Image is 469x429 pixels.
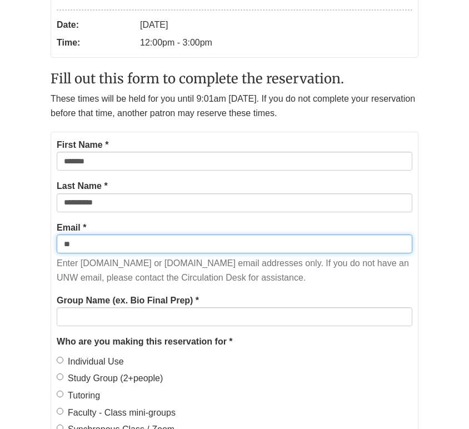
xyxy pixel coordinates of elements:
[57,335,412,349] legend: Who are you making this reservation for *
[57,221,86,235] label: Email *
[51,72,418,86] h2: Fill out this form to complete the reservation.
[57,293,199,308] label: Group Name (ex. Bio Final Prep) *
[57,179,108,193] label: Last Name *
[57,408,63,415] input: Faculty - Class mini-groups
[57,256,412,285] p: Enter [DOMAIN_NAME] or [DOMAIN_NAME] email addresses only. If you do not have an UNW email, pleas...
[57,16,134,34] dt: Date:
[140,16,412,34] dd: [DATE]
[57,355,124,369] label: Individual Use
[57,406,176,420] label: Faculty - Class mini-groups
[57,371,163,386] label: Study Group (2+people)
[57,391,63,397] input: Tutoring
[51,92,418,120] p: These times will be held for you until 9:01am [DATE]. If you do not complete your reservation bef...
[57,357,63,363] input: Individual Use
[57,388,100,403] label: Tutoring
[57,34,134,52] dt: Time:
[57,373,63,380] input: Study Group (2+people)
[57,138,108,152] label: First Name *
[140,34,412,52] dd: 12:00pm - 3:00pm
